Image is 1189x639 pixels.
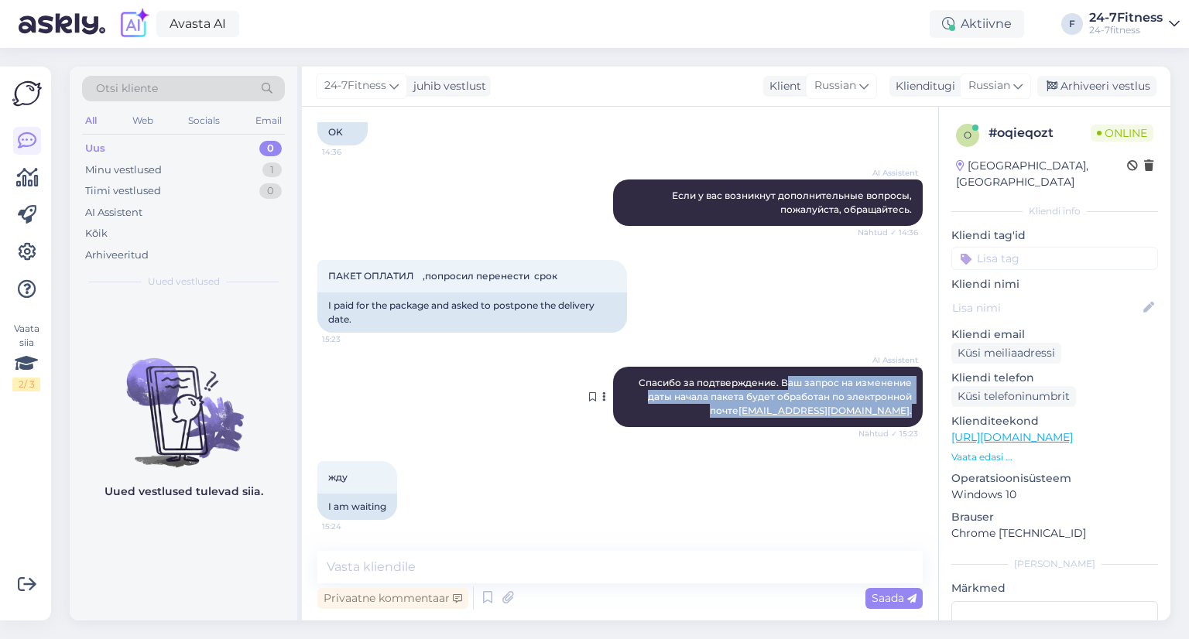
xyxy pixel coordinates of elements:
[951,487,1158,503] p: Windows 10
[1089,24,1163,36] div: 24-7fitness
[317,119,368,145] div: OK
[12,378,40,391] div: 2 / 3
[1089,12,1163,24] div: 24-7Fitness
[317,292,627,333] div: I paid for the package and asked to postpone the delivery date.
[951,413,1158,429] p: Klienditeekond
[889,78,955,94] div: Klienditugi
[951,370,1158,386] p: Kliendi telefon
[85,141,105,156] div: Uus
[951,386,1076,407] div: Küsi telefoninumbrit
[118,8,150,40] img: explore-ai
[328,471,348,483] span: жду
[1091,125,1153,142] span: Online
[951,430,1073,444] a: [URL][DOMAIN_NAME]
[85,162,162,178] div: Minu vestlused
[951,509,1158,525] p: Brauser
[259,183,282,199] div: 0
[672,190,914,215] span: Если у вас возникнут дополнительные вопросы, пожалуйста, обращайтесь.
[96,80,158,97] span: Otsi kliente
[860,167,918,179] span: AI Assistent
[639,377,914,416] span: Спасибо за подтверждение. Ваш запрос на изменение даты начала пакета будет обработан по электронн...
[12,79,42,108] img: Askly Logo
[317,494,397,520] div: I am waiting
[85,205,142,220] div: AI Assistent
[82,111,100,131] div: All
[930,10,1024,38] div: Aktiivne
[860,354,918,366] span: AI Assistent
[317,588,468,609] div: Privaatne kommentaar
[951,343,1061,364] div: Küsi meiliaadressi
[951,557,1158,571] div: [PERSON_NAME]
[951,247,1158,270] input: Lisa tag
[951,276,1158,292] p: Kliendi nimi
[85,248,149,263] div: Arhiveeritud
[952,299,1140,316] input: Lisa nimi
[252,111,285,131] div: Email
[951,204,1158,218] div: Kliendi info
[1089,12,1180,36] a: 24-7Fitness24-7fitness
[70,330,297,470] img: No chats
[1061,13,1083,35] div: F
[85,226,108,241] div: Kõik
[858,227,918,238] span: Nähtud ✓ 14:36
[324,77,386,94] span: 24-7Fitness
[951,326,1158,343] p: Kliendi email
[105,484,263,500] p: Uued vestlused tulevad siia.
[956,158,1127,190] div: [GEOGRAPHIC_DATA], [GEOGRAPHIC_DATA]
[328,270,557,282] span: ПАКЕТ ОПЛАТИЛ ,попросил перенести срок
[85,183,161,199] div: Tiimi vestlused
[262,162,282,178] div: 1
[951,470,1158,487] p: Operatsioonisüsteem
[12,322,40,391] div: Vaata siia
[156,11,239,37] a: Avasta AI
[763,78,801,94] div: Klient
[872,591,917,605] span: Saada
[951,580,1158,596] p: Märkmed
[148,275,220,289] span: Uued vestlused
[858,428,918,439] span: Nähtud ✓ 15:23
[951,227,1158,244] p: Kliendi tag'id
[129,111,156,131] div: Web
[968,77,1010,94] span: Russian
[738,405,910,416] a: [EMAIL_ADDRESS][DOMAIN_NAME]
[814,77,856,94] span: Russian
[185,111,223,131] div: Socials
[964,129,971,141] span: o
[951,525,1158,542] p: Chrome [TECHNICAL_ID]
[322,333,380,345] span: 15:23
[1037,76,1156,97] div: Arhiveeri vestlus
[407,78,486,94] div: juhib vestlust
[259,141,282,156] div: 0
[322,146,380,158] span: 14:36
[322,521,380,532] span: 15:24
[951,450,1158,464] p: Vaata edasi ...
[989,124,1091,142] div: # oqieqozt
